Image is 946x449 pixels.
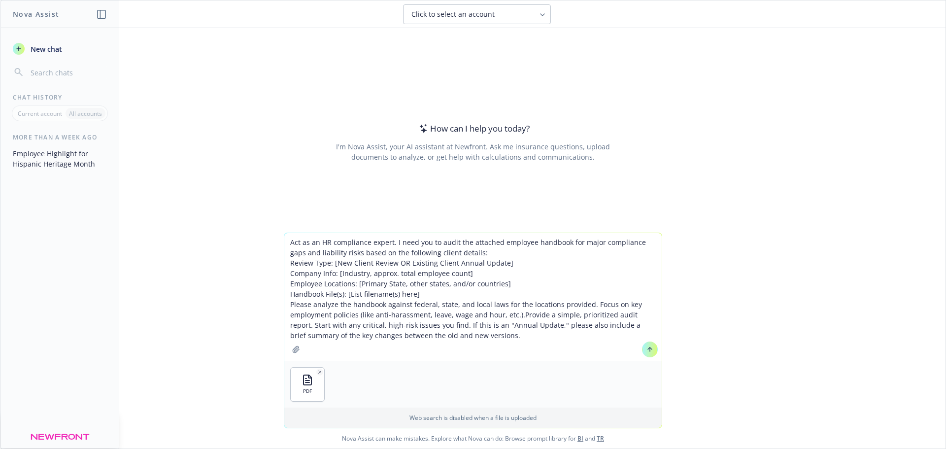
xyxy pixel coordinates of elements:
button: Click to select an account [403,4,551,24]
span: New chat [29,44,62,54]
span: PDF [303,388,312,394]
div: More than a week ago [1,133,119,141]
p: Web search is disabled when a file is uploaded [290,414,656,422]
div: How can I help you today? [416,122,530,135]
input: Search chats [29,66,107,79]
button: PDF [291,368,324,401]
div: Chat History [1,93,119,102]
div: I'm Nova Assist, your AI assistant at Newfront. Ask me insurance questions, upload documents to a... [334,141,611,162]
a: BI [577,434,583,443]
p: All accounts [69,109,102,118]
button: Employee Highlight for Hispanic Heritage Month [9,145,111,172]
span: Nova Assist can make mistakes. Explore what Nova can do: Browse prompt library for and [4,428,942,449]
h1: Nova Assist [13,9,59,19]
button: New chat [9,40,111,58]
span: Click to select an account [411,9,495,19]
textarea: Act as an HR compliance expert. I need you to audit the attached employee handbook for major comp... [284,233,662,361]
p: Current account [18,109,62,118]
a: TR [597,434,604,443]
